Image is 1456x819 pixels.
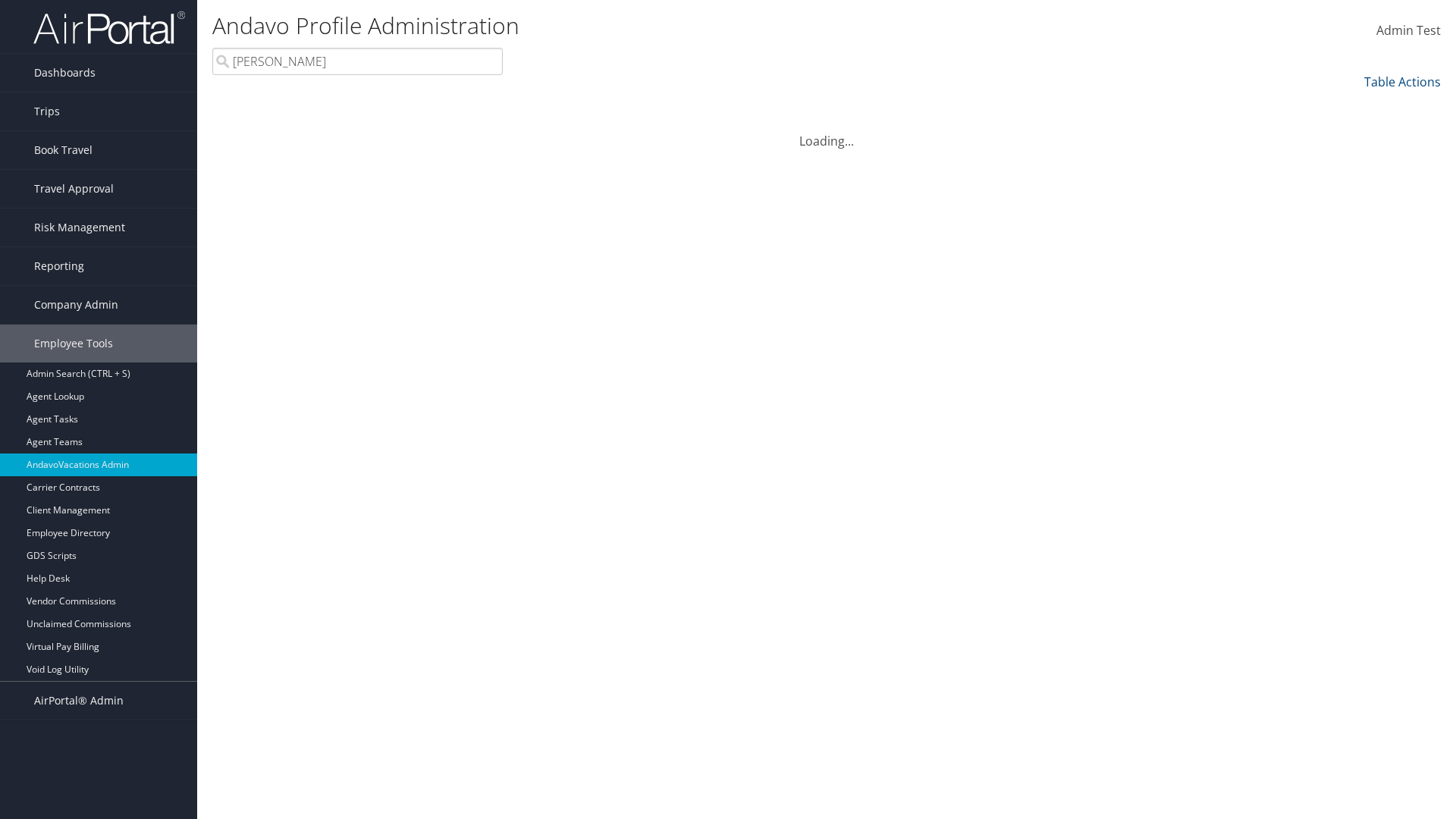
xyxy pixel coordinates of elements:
span: Reporting [34,247,84,285]
span: Employee Tools [34,325,113,362]
a: Table Actions [1364,74,1441,90]
div: Loading... [212,114,1441,150]
span: Book Travel [34,131,93,169]
input: Search [212,48,503,75]
span: Company Admin [34,286,118,324]
h1: Andavo Profile Administration [212,10,1031,42]
span: Risk Management [34,209,125,246]
span: AirPortal® Admin [34,682,124,720]
span: Travel Approval [34,170,114,208]
span: Trips [34,93,60,130]
a: Admin Test [1376,8,1441,55]
span: Dashboards [34,54,96,92]
img: airportal-logo.png [33,10,185,45]
span: Admin Test [1376,22,1441,39]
